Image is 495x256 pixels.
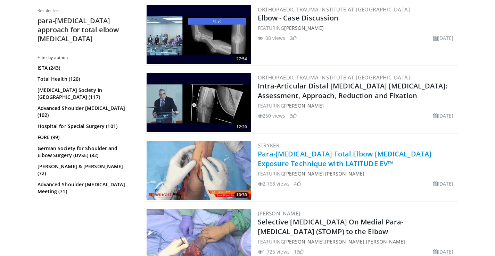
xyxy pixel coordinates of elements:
[258,142,280,149] a: Stryker
[258,112,286,119] li: 250 views
[38,145,133,159] a: German Society for Shoulder and Elbow Surgery (DVSE) (82)
[258,81,447,100] a: Intra-Articular Distal [MEDICAL_DATA] [MEDICAL_DATA]: Assessment, Approach, Reduction and Fixation
[433,34,454,42] li: [DATE]
[258,34,286,42] li: 108 views
[38,87,133,101] a: [MEDICAL_DATA] Society In [GEOGRAPHIC_DATA] (117)
[433,112,454,119] li: [DATE]
[294,248,304,255] li: 13
[147,73,251,132] a: 12:20
[258,24,456,32] div: FEATURING
[38,55,135,60] h3: Filter by author:
[258,217,404,236] a: Selective [MEDICAL_DATA] On Medial Para-[MEDICAL_DATA] (STOMP) to the Elbow
[38,181,133,195] a: Advanced Shoulder [MEDICAL_DATA] Meeting (71)
[284,170,364,177] a: [PERSON_NAME] [PERSON_NAME]
[234,192,249,198] span: 10:30
[258,248,290,255] li: 1,725 views
[290,112,297,119] li: 3
[258,6,410,13] a: Orthopaedic Trauma Institute at [GEOGRAPHIC_DATA]
[433,180,454,187] li: [DATE]
[258,210,300,217] a: [PERSON_NAME]
[366,238,405,245] a: [PERSON_NAME]
[258,102,456,109] div: FEATURING
[284,25,323,31] a: [PERSON_NAME]
[433,248,454,255] li: [DATE]
[258,170,456,177] div: FEATURING
[258,238,456,245] div: FEATURING , ,
[290,34,297,42] li: 2
[38,65,133,71] a: ISTA (243)
[147,141,251,200] a: 10:30
[38,163,133,177] a: [PERSON_NAME] & [PERSON_NAME] (72)
[258,74,410,81] a: Orthopaedic Trauma Institute at [GEOGRAPHIC_DATA]
[38,16,135,43] h2: para-[MEDICAL_DATA] approach for total elbow [MEDICAL_DATA]
[38,76,133,83] a: Total Health (120)
[38,105,133,119] a: Advanced Shoulder [MEDICAL_DATA] (102)
[284,238,323,245] a: [PERSON_NAME]
[258,180,290,187] li: 2,168 views
[147,5,251,64] img: 7506ee30-a3d3-46a3-bf58-0dc4823ab7a8.300x170_q85_crop-smart_upscale.jpg
[294,180,301,187] li: 4
[234,56,249,62] span: 27:54
[234,124,249,130] span: 12:20
[258,13,338,23] a: Elbow - Case Discussion
[147,5,251,64] a: 27:54
[258,149,432,168] a: Para-[MEDICAL_DATA] Total Elbow [MEDICAL_DATA] Exposure Technique with LATITUDE EV™
[38,123,133,130] a: Hospital for Special Surgery (101)
[147,141,251,200] img: 1fe2b5db-f117-4d0c-985a-ac0284035ffb.300x170_q85_crop-smart_upscale.jpg
[325,238,364,245] a: [PERSON_NAME]
[284,102,323,109] a: [PERSON_NAME]
[38,134,133,141] a: FORE (99)
[147,73,251,132] img: 12765687-9d5a-49c6-bc9a-7b6f97b572c8.300x170_q85_crop-smart_upscale.jpg
[38,8,135,14] p: Results for:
